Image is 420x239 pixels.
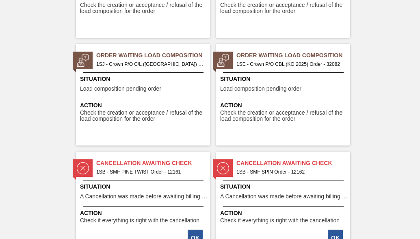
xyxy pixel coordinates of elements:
[220,86,301,92] span: Load composition pending order
[96,60,204,69] span: 1SJ - Crown P/O C/L (Hogwarts) Order - 31958
[80,217,199,224] span: Check if everything is right with the cancellation
[96,51,210,60] span: Order Waiting Load Composition
[220,209,348,217] span: Action
[236,51,350,60] span: Order Waiting Load Composition
[77,54,89,67] img: status
[80,75,208,83] span: Situation
[96,159,210,167] span: Cancellation Awaiting Check
[220,193,348,200] span: A Cancellation was made before awaiting billing stage
[220,75,348,83] span: Situation
[80,2,208,15] span: Check the creation or acceptance / refusal of the load composition for the order
[80,209,208,217] span: Action
[80,183,208,191] span: Situation
[80,110,208,122] span: Check the creation or acceptance / refusal of the load composition for the order
[220,217,340,224] span: Check if everything is right with the cancellation
[236,60,344,69] span: 1SE - Crown P/O CBL (KO 2025) Order - 32082
[220,183,348,191] span: Situation
[220,101,348,110] span: Action
[80,86,161,92] span: Load composition pending order
[220,110,348,122] span: Check the creation or acceptance / refusal of the load composition for the order
[236,159,350,167] span: Cancellation Awaiting Check
[220,2,348,15] span: Check the creation or acceptance / refusal of the load composition for the order
[217,162,229,174] img: status
[77,162,89,174] img: status
[80,193,208,200] span: A Cancellation was made before awaiting billing stage
[80,101,208,110] span: Action
[236,167,344,176] span: 1SB - SMF SPIN Order - 12162
[96,167,204,176] span: 1SB - SMF PINE TWIST Order - 12161
[217,54,229,67] img: status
